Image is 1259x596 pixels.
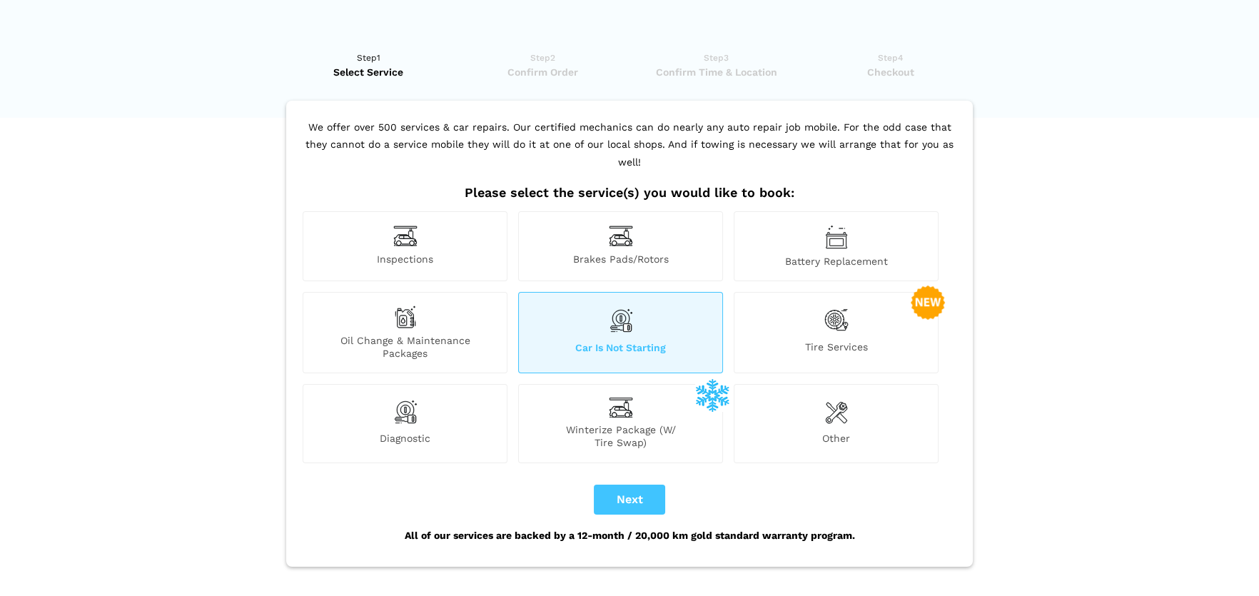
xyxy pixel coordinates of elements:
span: Tire Services [734,340,938,360]
span: Inspections [303,253,507,268]
span: Diagnostic [303,432,507,449]
p: We offer over 500 services & car repairs. Our certified mechanics can do nearly any auto repair j... [299,118,960,186]
a: Step4 [808,51,973,79]
span: Select Service [286,65,451,79]
div: All of our services are backed by a 12-month / 20,000 km gold standard warranty program. [299,515,960,556]
h2: Please select the service(s) you would like to book: [299,185,960,201]
span: Brakes Pads/Rotors [519,253,722,268]
a: Step1 [286,51,451,79]
a: Step3 [634,51,799,79]
span: Battery Replacement [734,255,938,268]
a: Step2 [460,51,625,79]
span: Car is not starting [519,341,722,360]
span: Confirm Order [460,65,625,79]
span: Confirm Time & Location [634,65,799,79]
span: Other [734,432,938,449]
img: winterize-icon_1.png [695,378,729,412]
img: new-badge-2-48.png [911,286,945,320]
span: Checkout [808,65,973,79]
span: Winterize Package (W/ Tire Swap) [519,423,722,449]
span: Oil Change & Maintenance Packages [303,334,507,360]
button: Next [594,485,665,515]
